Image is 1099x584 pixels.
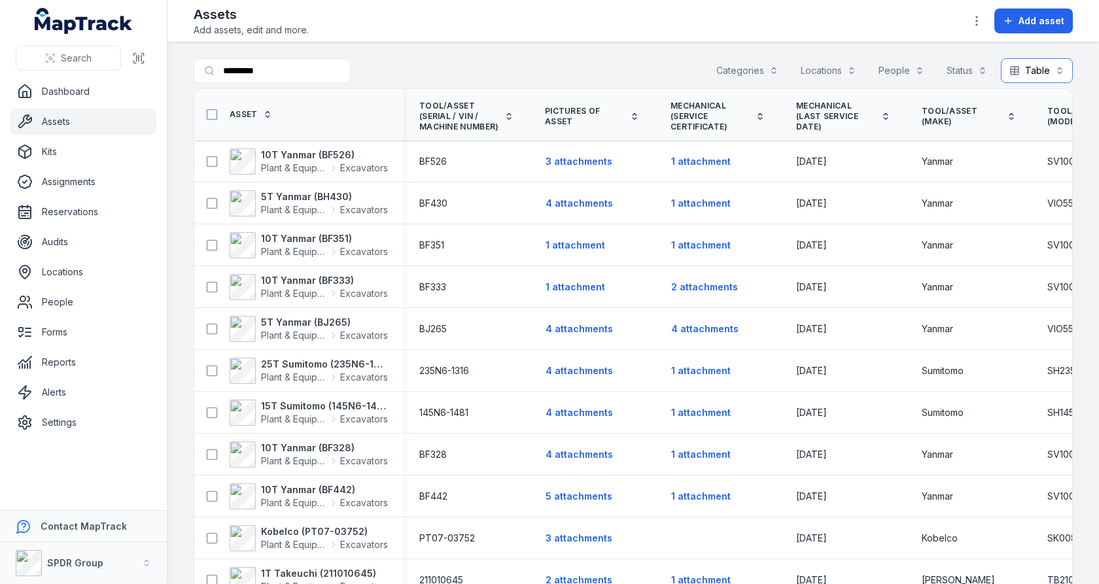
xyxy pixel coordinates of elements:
[922,406,964,419] span: Sumitomo
[796,323,827,334] span: [DATE]
[419,406,468,419] span: 145N6-1481
[419,448,447,461] span: BF328
[671,101,750,132] span: Mechanical (Service certificate)
[261,162,327,175] span: Plant & Equipment
[230,400,388,426] a: 15T Sumitomo (145N6-1481)Plant & EquipmentExcavators
[545,233,606,258] button: 1 attachment
[545,442,614,467] button: 4 attachments
[1047,490,1096,503] span: SV100-2BC
[545,526,613,551] button: 3 attachments
[545,400,614,425] button: 4 attachments
[419,364,469,377] span: 235N6-1316
[10,109,156,135] a: Assets
[545,106,639,127] a: Pictures of asset
[10,409,156,436] a: Settings
[671,358,731,383] button: 1 attachment
[230,441,388,468] a: 10T Yanmar (BF328)Plant & EquipmentExcavators
[994,9,1073,33] button: Add asset
[938,58,996,83] button: Status
[1047,406,1090,419] span: SH145X-6
[261,190,388,203] strong: 5T Yanmar (BH430)
[419,281,446,294] span: BF333
[1047,197,1089,210] span: VIO55-6B
[35,8,133,34] a: MapTrack
[671,149,731,174] button: 1 attachment
[671,101,765,132] a: Mechanical (Service certificate)
[922,322,953,335] span: Yanmar
[10,229,156,255] a: Audits
[10,289,156,315] a: People
[340,287,388,300] span: Excavators
[545,484,613,509] button: 5 attachments
[922,106,1016,127] a: Tool/Asset (Make)
[545,358,614,383] button: 4 attachments
[671,317,739,341] button: 4 attachments
[10,139,156,165] a: Kits
[261,455,327,468] span: Plant & Equipment
[1047,532,1077,545] span: SK008
[922,197,953,210] span: Yanmar
[671,233,731,258] button: 1 attachment
[261,496,327,509] span: Plant & Equipment
[419,322,447,335] span: BJ265
[796,532,827,545] time: 13/09/2021, 12:00:00 am
[340,538,388,551] span: Excavators
[419,101,514,132] a: Tool/Asset (Serial / VIN / Machine Number)
[870,58,933,83] button: People
[340,496,388,509] span: Excavators
[1047,448,1090,461] span: SV100-2B
[922,239,953,252] span: Yanmar
[796,101,876,132] span: Mechanical (Last Service Date)
[922,155,953,168] span: Yanmar
[796,239,827,250] span: [DATE]
[796,407,827,418] span: [DATE]
[1047,155,1096,168] span: SV100-2BC
[419,155,447,168] span: BF526
[1047,364,1092,377] span: SH235X-6
[230,148,388,175] a: 10T Yanmar (BF526)Plant & EquipmentExcavators
[1019,14,1064,27] span: Add asset
[230,358,388,384] a: 25T Sumitomo (235N6-1316)Plant & EquipmentExcavators
[796,101,890,132] a: Mechanical (Last Service Date)
[10,379,156,405] a: Alerts
[1047,322,1096,335] span: VIO55-6BC
[340,371,388,384] span: Excavators
[671,400,731,425] button: 1 attachment
[796,532,827,543] span: [DATE]
[796,197,827,210] time: 21/08/2024, 12:00:00 am
[194,5,309,24] h2: Assets
[1047,281,1090,294] span: SV100-2B
[796,365,827,376] span: [DATE]
[261,371,327,384] span: Plant & Equipment
[922,532,958,545] span: Kobelco
[10,349,156,375] a: Reports
[261,203,327,216] span: Plant & Equipment
[545,149,613,174] button: 3 attachments
[261,148,388,162] strong: 10T Yanmar (BF526)
[922,364,964,377] span: Sumitomo
[671,484,731,509] button: 1 attachment
[230,316,388,342] a: 5T Yanmar (BJ265)Plant & EquipmentExcavators
[796,281,827,294] time: 23/12/2024, 12:00:00 am
[708,58,787,83] button: Categories
[796,155,827,168] time: 23/12/2024, 12:00:00 am
[419,197,447,210] span: BF430
[796,322,827,335] time: 23/12/2024, 12:00:00 am
[230,109,272,120] a: Asset
[230,190,388,216] a: 5T Yanmar (BH430)Plant & EquipmentExcavators
[230,525,388,551] a: Kobelco (PT07-03752)Plant & EquipmentExcavators
[796,406,827,419] time: 02/12/2024, 12:00:00 am
[41,521,127,532] strong: Contact MapTrack
[922,106,1002,127] span: Tool/Asset (Make)
[545,275,606,300] button: 1 attachment
[796,156,827,167] span: [DATE]
[261,245,327,258] span: Plant & Equipment
[230,483,388,509] a: 10T Yanmar (BF442)Plant & EquipmentExcavators
[230,109,258,120] span: Asset
[261,483,388,496] strong: 10T Yanmar (BF442)
[545,106,625,127] span: Pictures of asset
[230,274,388,300] a: 10T Yanmar (BF333)Plant & EquipmentExcavators
[922,490,953,503] span: Yanmar
[261,413,327,426] span: Plant & Equipment
[10,199,156,225] a: Reservations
